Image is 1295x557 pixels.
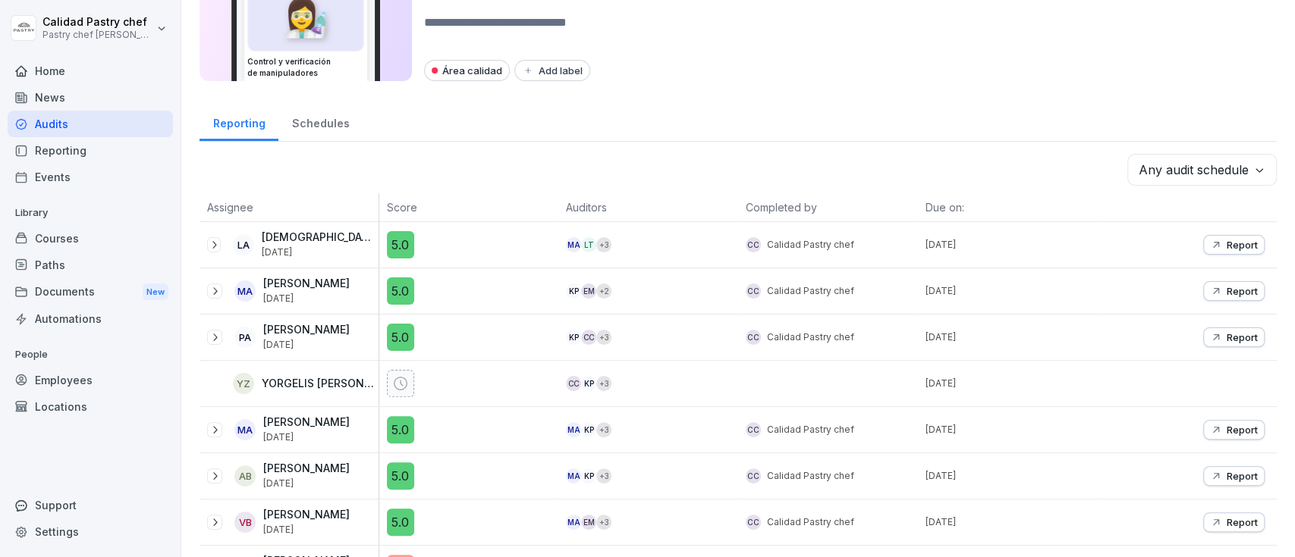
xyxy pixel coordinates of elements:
[234,280,256,302] div: MA
[514,60,590,81] button: Add label
[926,469,1098,483] p: [DATE]
[1203,281,1265,301] button: Report
[558,193,738,222] th: Auditors
[746,237,761,252] div: Cc
[1203,235,1265,255] button: Report
[387,324,414,351] div: 5.0
[8,492,173,518] div: Support
[918,193,1098,222] th: Due on:
[8,225,173,252] a: Courses
[1227,424,1258,436] p: Report
[8,305,173,332] a: Automations
[566,237,581,252] div: MA
[1203,512,1265,532] button: Report
[566,330,581,345] div: KP
[8,278,173,306] a: DocumentsNew
[1227,239,1258,251] p: Report
[143,283,168,301] div: New
[596,330,611,345] div: + 3
[263,478,350,489] p: [DATE]
[767,423,854,437] p: Calidad Pastry chef
[596,468,611,483] div: + 3
[746,468,761,483] div: Cc
[262,247,376,258] p: [DATE]
[926,515,1098,529] p: [DATE]
[387,416,414,443] div: 5.0
[566,376,581,391] div: Cc
[926,284,1098,298] p: [DATE]
[234,512,256,533] div: VB
[596,422,611,437] div: + 3
[581,376,596,391] div: KP
[233,234,254,255] div: LA
[926,238,1098,252] p: [DATE]
[262,377,376,390] p: YORGELIS [PERSON_NAME]
[1227,331,1258,343] p: Report
[207,199,371,215] p: Assignee
[926,377,1098,390] p: [DATE]
[767,330,854,344] p: Calidad Pastry chef
[566,422,581,437] div: MA
[767,469,854,483] p: Calidad Pastry chef
[8,137,173,164] a: Reporting
[233,373,254,394] div: YZ
[1203,327,1265,347] button: Report
[8,367,173,393] a: Employees
[424,60,510,81] div: Área calidad
[8,84,173,111] a: News
[8,518,173,545] a: Settings
[387,462,414,490] div: 5.0
[746,199,910,215] p: Completed by
[522,64,583,77] div: Add label
[263,293,350,304] p: [DATE]
[42,30,153,40] p: Pastry chef [PERSON_NAME] y Cocina gourmet
[263,432,350,443] p: [DATE]
[581,468,596,483] div: KP
[278,102,363,141] a: Schedules
[746,422,761,437] div: Cc
[581,422,596,437] div: KP
[581,283,596,299] div: EM
[263,277,350,290] p: [PERSON_NAME]
[767,284,854,298] p: Calidad Pastry chef
[746,515,761,530] div: Cc
[234,419,256,440] div: MA
[263,340,350,350] p: [DATE]
[596,283,611,299] div: + 2
[767,238,854,252] p: Calidad Pastry chef
[42,16,153,29] p: Calidad Pastry chef
[263,508,350,521] p: [PERSON_NAME]
[566,515,581,530] div: MA
[8,201,173,225] p: Library
[263,524,350,535] p: [DATE]
[8,252,173,278] a: Paths
[1227,516,1258,528] p: Report
[8,111,173,137] a: Audits
[746,330,761,345] div: Cc
[8,58,173,84] a: Home
[767,515,854,529] p: Calidad Pastry chef
[1227,285,1258,297] p: Report
[200,102,278,141] a: Reporting
[596,515,611,530] div: + 3
[8,164,173,190] a: Events
[566,283,581,299] div: KP
[247,56,364,79] h3: Control y verificación de manipuladores
[8,278,173,306] div: Documents
[1203,466,1265,486] button: Report
[8,343,173,367] p: People
[263,324,350,336] p: [PERSON_NAME]
[8,393,173,420] a: Locations
[581,330,596,345] div: Cc
[926,423,1098,437] p: [DATE]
